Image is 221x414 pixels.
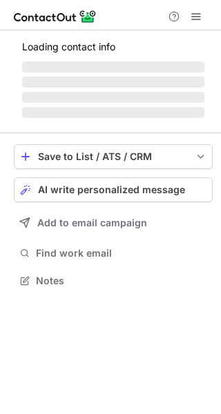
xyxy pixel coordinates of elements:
p: Loading contact info [22,41,204,52]
span: AI write personalized message [38,184,185,195]
button: Add to email campaign [14,210,213,235]
div: Save to List / ATS / CRM [38,151,189,162]
button: Find work email [14,244,213,263]
button: save-profile-one-click [14,144,213,169]
span: Find work email [36,247,207,259]
img: ContactOut v5.3.10 [14,8,97,25]
span: ‌ [22,92,204,103]
span: Add to email campaign [37,217,147,228]
button: Notes [14,271,213,290]
span: Notes [36,275,207,287]
span: ‌ [22,77,204,88]
button: AI write personalized message [14,177,213,202]
span: ‌ [22,107,204,118]
span: ‌ [22,61,204,72]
